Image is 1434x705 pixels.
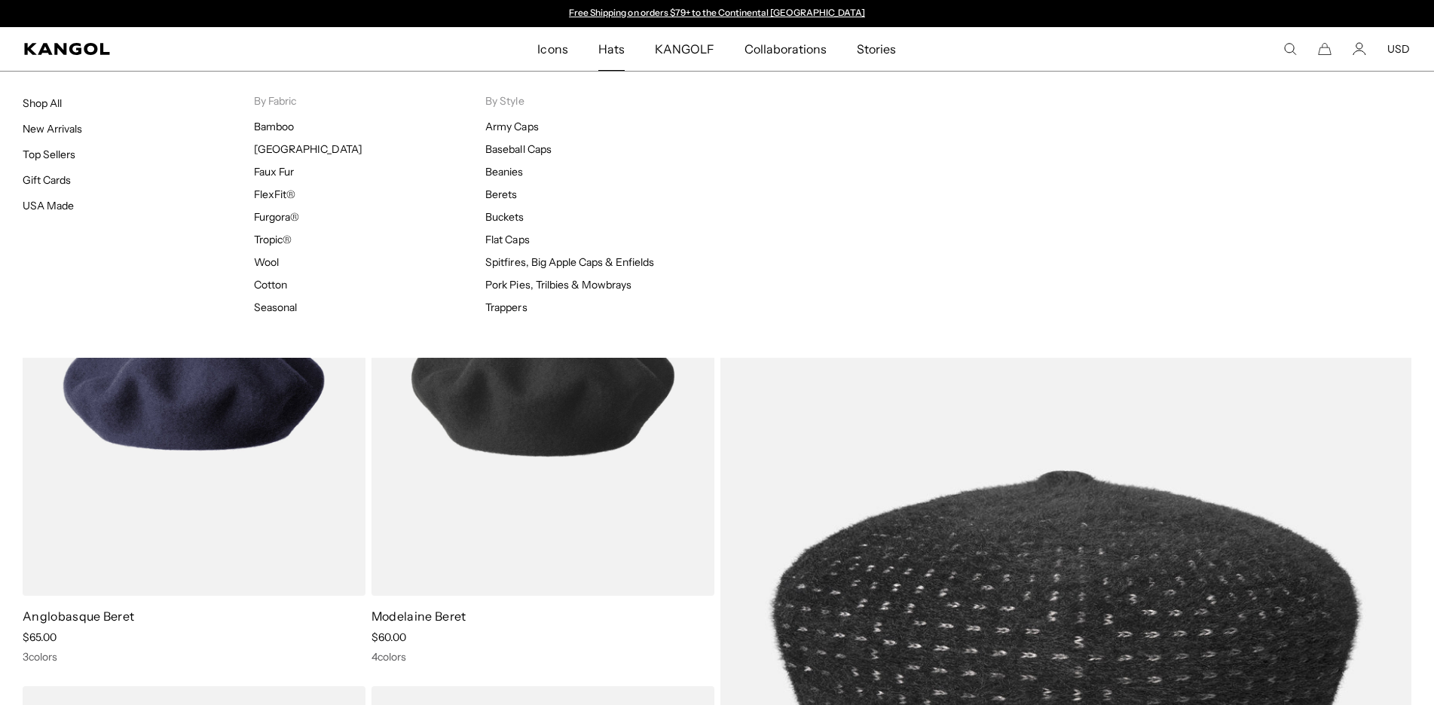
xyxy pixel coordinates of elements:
[23,609,134,624] a: Anglobasque Beret
[254,94,485,108] p: By Fabric
[485,188,517,201] a: Berets
[485,210,524,224] a: Buckets
[23,166,365,596] img: Anglobasque Beret
[485,278,631,291] a: Pork Pies, Trilbies & Mowbrays
[562,8,873,20] div: Announcement
[23,96,62,110] a: Shop All
[729,27,842,71] a: Collaborations
[254,120,294,133] a: Bamboo
[745,27,827,71] span: Collaborations
[23,630,57,644] span: $65.00
[583,27,640,71] a: Hats
[371,630,406,644] span: $60.00
[1318,42,1332,56] button: Cart
[23,173,71,187] a: Gift Cards
[371,609,466,624] a: Modelaine Beret
[254,255,279,269] a: Wool
[562,8,873,20] div: 1 of 2
[1353,42,1366,56] a: Account
[24,43,356,55] a: Kangol
[23,122,82,136] a: New Arrivals
[254,301,297,314] a: Seasonal
[254,278,287,291] a: Cotton
[562,8,873,20] slideshow-component: Announcement bar
[522,27,582,71] a: Icons
[485,142,551,156] a: Baseball Caps
[485,233,529,246] a: Flat Caps
[842,27,911,71] a: Stories
[371,650,714,664] div: 4 colors
[371,166,714,596] img: Modelaine Beret
[857,27,896,71] span: Stories
[485,255,654,269] a: Spitfires, Big Apple Caps & Enfields
[485,94,717,108] p: By Style
[1283,42,1297,56] summary: Search here
[254,165,294,179] a: Faux Fur
[254,142,362,156] a: [GEOGRAPHIC_DATA]
[485,120,538,133] a: Army Caps
[23,148,75,161] a: Top Sellers
[23,199,74,212] a: USA Made
[655,27,714,71] span: KANGOLF
[254,233,292,246] a: Tropic®
[254,188,295,201] a: FlexFit®
[485,165,523,179] a: Beanies
[640,27,729,71] a: KANGOLF
[569,7,865,18] a: Free Shipping on orders $79+ to the Continental [GEOGRAPHIC_DATA]
[254,210,299,224] a: Furgora®
[23,650,365,664] div: 3 colors
[537,27,567,71] span: Icons
[598,27,625,71] span: Hats
[1387,42,1410,56] button: USD
[485,301,527,314] a: Trappers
